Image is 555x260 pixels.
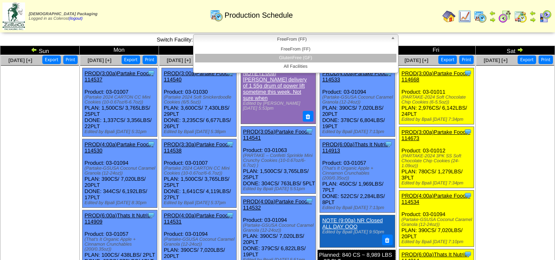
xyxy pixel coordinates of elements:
[401,117,474,122] div: Edited by Bpali [DATE] 7:34pm
[0,46,80,55] td: Sun
[164,95,236,105] div: (Partake 2024 Soft Snickerdoodle Cookies (6/5.5oz))
[164,141,233,154] a: PROD(3:30a)Partake Foods-114538
[476,46,555,55] td: Sat
[85,212,152,225] a: PROD(6:00a)Thats It Nutriti-114909
[164,212,233,225] a: PROD(4:00a)Partake Foods-114531
[401,239,474,244] div: Edited by Bpali [DATE] 7:10pm
[401,193,470,205] a: PROD(4:00a)Partake Foods-114534
[164,200,236,205] div: Edited by Bpali [DATE] 5:37pm
[241,126,315,193] div: Product: 03-01063 PLAN: 1,500CS / 3,765LBS / 25PLT DONE: 304CS / 763LBS / 5PLT
[8,58,32,63] span: [DATE] [+]
[305,127,313,135] img: Tooltip
[195,54,396,62] li: GlutenFree (GF)
[225,11,293,20] span: Production Schedule
[322,70,391,83] a: PROD(4:00a)Partake Foods-114533
[442,10,456,23] img: home.gif
[85,70,154,83] a: PROD(3:00a)Partake Foods-114537
[399,68,474,124] div: Product: 03-01011 PLAN: 2,976CS / 6,142LBS / 24PLT
[159,46,238,55] td: Tue
[539,55,553,64] button: Print
[85,237,157,252] div: (That's It Organic Apple + Cinnamon Crunchables (200/0.35oz))
[322,166,394,181] div: (That's It Organic Apple + Cinnamon Crunchables (200/0.35oz))
[147,211,155,219] img: Tooltip
[517,46,523,53] img: arrowright.gif
[197,35,387,44] span: FreeFrom (FF)
[514,10,527,23] img: calendarinout.gif
[243,186,315,191] div: Edited by Bpali [DATE] 5:51pm
[85,200,157,205] div: Edited by Bpali [DATE] 8:30pm
[464,128,472,136] img: Tooltip
[401,181,474,186] div: Edited by Bpali [DATE] 7:34pm
[69,16,83,21] a: (logout)
[382,235,393,245] button: Delete Note
[82,68,157,137] div: Product: 03-01007 PLAN: 1,500CS / 3,765LBS / 25PLT DONE: 1,337CS / 3,356LBS / 22PLT
[399,191,474,247] div: Product: 03-01094 PLAN: 390CS / 7,020LBS / 20PLT
[167,58,191,63] a: [DATE] [+]
[498,10,511,23] img: calendarblend.gif
[464,250,472,258] img: Tooltip
[320,68,395,137] div: Product: 03-01094 PLAN: 390CS / 7,020LBS / 20PLT DONE: 378CS / 6,804LBS / 19PLT
[243,198,312,211] a: PROD(4:00a)Partake Foods-114532
[518,55,536,64] button: Export
[88,58,111,63] a: [DATE] [+]
[489,16,496,23] img: arrowright.gif
[85,95,157,105] div: (Partake 2024 CARTON CC Mini Cookies (10-0.67oz/6-6.7oz))
[147,69,155,77] img: Tooltip
[42,55,61,64] button: Export
[63,55,78,64] button: Print
[226,140,234,148] img: Tooltip
[303,111,313,122] button: Delete Note
[385,140,393,148] img: Tooltip
[396,46,476,55] td: Fri
[243,129,312,141] a: PROD(3:05a)Partake Foods-114541
[85,166,157,176] div: (Partake-GSUSA Coconut Caramel Granola (12-24oz))
[82,139,157,208] div: Product: 03-01094 PLAN: 390CS / 7,020LBS / 20PLT DONE: 344CS / 6,192LBS / 17PLT
[405,58,428,63] a: [DATE] [+]
[243,153,315,168] div: (PARTAKE – Confetti Sprinkle Mini Crunchy Cookies (10-0.67oz/6-6.7oz) )
[530,10,536,16] img: arrowleft.gif
[305,197,313,205] img: Tooltip
[85,141,154,154] a: PROD(4:00a)Partake Foods-114530
[29,12,97,16] span: [DEMOGRAPHIC_DATA] Packaging
[195,45,396,54] li: FreeFrom (FF)
[161,139,236,208] div: Product: 03-01007 PLAN: 1,500CS / 3,765LBS / 25PLT DONE: 1,641CS / 4,119LBS / 27PLT
[322,129,394,134] div: Edited by Bpali [DATE] 7:13pm
[161,68,236,137] div: Product: 03-01030 PLAN: 3,600CS / 7,430LBS / 29PLT DONE: 3,235CS / 6,677LBS / 26PLT
[459,55,474,64] button: Print
[243,101,313,111] div: Edited by [PERSON_NAME] [DATE] 5:53pm
[164,70,233,83] a: PROD(3:00a)Partake Foods-114540
[210,9,223,22] img: calendarprod.gif
[530,16,536,23] img: arrowright.gif
[143,55,157,64] button: Print
[147,140,155,148] img: Tooltip
[243,70,307,101] a: NOTE (1:00a) [PERSON_NAME] delivery of 1 55g drum of power lift sometime this week. Not sure when
[458,10,471,23] img: line_graph.gif
[322,95,394,105] div: (Partake-GSUSA Coconut Caramel Granola (12-24oz))
[401,129,470,141] a: PROD(3:00a)Partake Foods-114673
[164,166,236,176] div: (Partake 2024 CARTON CC Mini Cookies (10-0.67oz/6-6.7oz))
[539,10,552,23] img: calendarcustomer.gif
[320,139,395,213] div: Product: 03-01057 PLAN: 450CS / 1,969LBS / 7PLT DONE: 522CS / 2,284LBS / 8PLT
[401,70,470,83] a: PROD(3:00a)Partake Foods-114668
[322,217,382,230] a: NOTE (9:00a) NR Closed ALL DAY OOO
[195,62,396,71] li: All Facilities
[322,230,391,235] div: Edited by Bpali [DATE] 9:50pm
[85,129,157,134] div: Edited by Bpali [DATE] 5:31pm
[464,69,472,77] img: Tooltip
[29,12,97,21] span: Logged in as Colerost
[484,58,507,63] a: [DATE] [+]
[122,55,140,64] button: Export
[322,205,394,210] div: Edited by Bpali [DATE] 7:13pm
[401,95,474,105] div: (PARTAKE-2024 Soft Chocolate Chip Cookies (6-5.5oz))
[401,217,474,227] div: (Partake-GSUSA Coconut Caramel Granola (12-24oz))
[489,10,496,16] img: arrowleft.gif
[164,129,236,134] div: Edited by Bpali [DATE] 5:38pm
[79,46,159,55] td: Mon
[438,55,457,64] button: Export
[243,223,315,233] div: (Partake-GSUSA Coconut Caramel Granola (12-24oz))
[226,211,234,219] img: Tooltip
